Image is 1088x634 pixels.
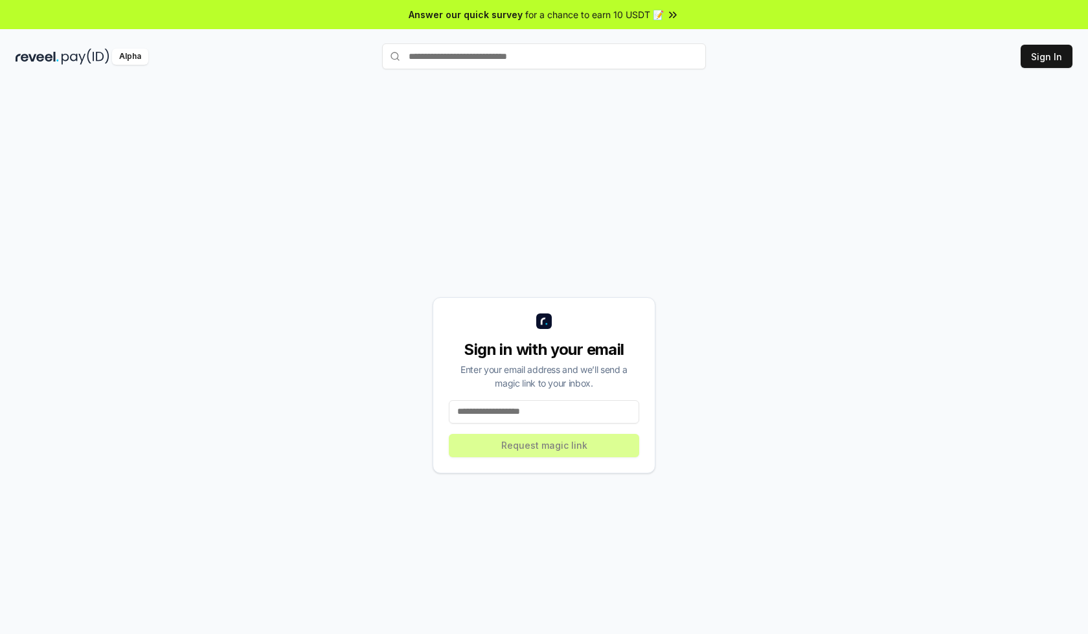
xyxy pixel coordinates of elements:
[449,363,639,390] div: Enter your email address and we’ll send a magic link to your inbox.
[16,49,59,65] img: reveel_dark
[449,339,639,360] div: Sign in with your email
[536,313,552,329] img: logo_small
[62,49,109,65] img: pay_id
[112,49,148,65] div: Alpha
[1021,45,1072,68] button: Sign In
[525,8,664,21] span: for a chance to earn 10 USDT 📝
[409,8,523,21] span: Answer our quick survey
